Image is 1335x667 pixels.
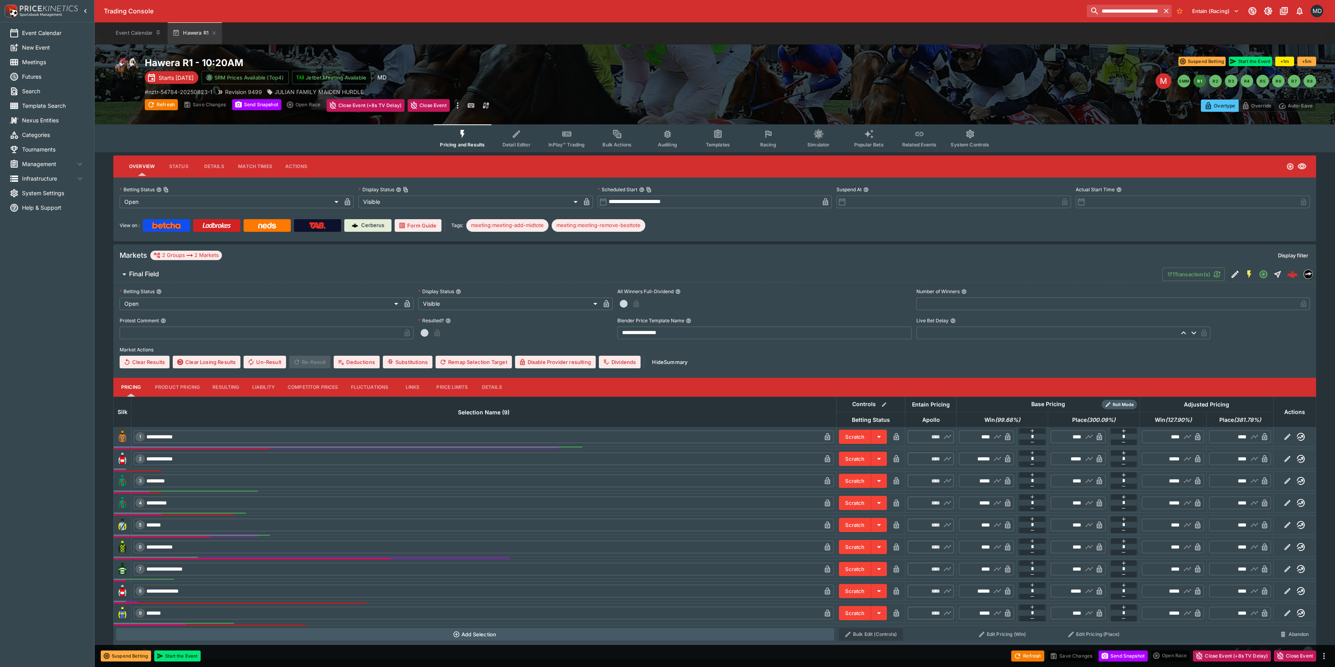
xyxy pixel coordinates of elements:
button: Abandon [1276,628,1313,641]
div: Betting Target: cerberus [466,219,548,232]
div: 2 Groups 2 Markets [153,251,219,260]
p: Betting Status [120,288,155,295]
button: more [1319,651,1329,661]
button: Liability [246,378,281,397]
img: runner 2 [116,453,129,465]
img: runner 3 [116,475,129,487]
button: Scratch [839,518,871,532]
button: R5 [1256,75,1269,87]
button: Bulk edit [879,399,889,410]
button: Scheduled StartCopy To Clipboard [639,187,644,192]
span: InPlay™ Trading [548,142,585,148]
button: Straight [1270,267,1285,281]
span: 4 [137,500,143,506]
th: Silk [114,397,131,427]
button: Close Event (+8s TV Delay) [1193,650,1271,661]
button: Start the Event [1229,57,1272,66]
p: Actual Start Time [1076,186,1115,193]
button: R1 [1193,75,1206,87]
h6: Final Field [129,270,159,278]
span: Related Events [902,142,936,148]
button: Fluctuations [345,378,395,397]
button: Event Calendar [111,22,166,44]
button: Betting StatusCopy To Clipboard [156,187,162,192]
div: Trading Console [104,7,1084,15]
em: ( 127.90 %) [1165,415,1191,425]
button: Copy To Clipboard [646,187,652,192]
button: Blender Price Template Name [686,318,691,323]
p: Copy To Clipboard [145,88,212,96]
span: Management [22,160,75,168]
button: Clear Losing Results [173,356,240,368]
div: split button [1151,650,1190,661]
h5: Markets [120,251,147,260]
button: Substitutions [383,356,432,368]
p: Revision 9499 [225,88,262,96]
input: search [1087,5,1160,17]
img: Sportsbook Management [20,13,62,17]
button: Toggle light/dark mode [1261,4,1275,18]
img: Ladbrokes [202,222,231,229]
button: R2 [1209,75,1222,87]
button: Links [395,378,430,397]
th: Entain Pricing [905,397,956,412]
span: Win(99.68%) [976,415,1029,425]
span: Infrastructure [22,174,75,183]
a: 4c4f6d23-9610-408f-9573-b7e80945e577 [1285,643,1300,659]
em: ( 381.78 %) [1233,415,1261,425]
button: Scratch [839,496,871,510]
p: Betting Status [120,186,155,193]
span: Betting Status [843,415,899,425]
label: View on : [120,219,140,232]
span: Template Search [22,102,85,110]
button: Status [161,157,196,176]
div: Show/hide Price Roll mode configuration. [1102,400,1137,409]
p: Scheduled Start [598,186,637,193]
span: Nexus Entities [22,116,85,124]
button: R8 [1304,75,1316,87]
button: Edit Pricing (Place) [1051,628,1137,641]
span: Roll Mode [1110,401,1137,408]
a: Form Guide [395,219,441,232]
button: Override [1238,100,1275,112]
button: Scratch [839,540,871,554]
div: Event type filters [434,124,995,152]
button: SRM Prices Available (Top4) [201,71,289,84]
button: Scratch [839,584,871,598]
h2: Copy To Clipboard [145,57,731,69]
img: runner 6 [116,541,129,553]
button: Refresh [145,99,178,110]
button: SGM Enabled [1242,267,1256,281]
p: Protest Comment [120,317,159,324]
span: 3 [137,478,143,484]
svg: Open [1259,270,1268,279]
div: Betting Target: cerberus [552,219,645,232]
div: b185a6e2-66e7-484a-a043-0b3165a7d710 [1287,269,1298,280]
p: JULIAN FAMILY MAIDEN HURDLE [275,88,364,96]
button: Straight [1270,644,1285,658]
span: Categories [22,131,85,139]
button: Select Tenant [1187,5,1244,17]
div: Open [120,196,341,208]
span: Templates [706,142,730,148]
img: runner 1 [116,431,129,443]
button: Refresh [1011,650,1044,661]
img: jetbet-logo.svg [296,74,304,81]
button: Product Pricing [149,378,206,397]
th: Controls [836,397,905,412]
button: Suspend Betting [101,650,151,661]
span: Simulator [807,142,829,148]
em: ( 300.09 %) [1087,415,1115,425]
button: Betting Status [156,289,162,294]
button: Edit Pricing (Win) [959,628,1046,641]
button: Edit Detail [1228,267,1242,281]
div: Open [120,297,401,310]
button: Display StatusCopy To Clipboard [396,187,401,192]
p: Override [1251,102,1271,110]
button: Scratch [839,430,871,444]
button: R4 [1241,75,1253,87]
button: Add Selection [116,628,834,641]
button: Match Times [232,157,279,176]
button: Suspend Betting [1178,57,1226,66]
button: Competitor Prices [281,378,345,397]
